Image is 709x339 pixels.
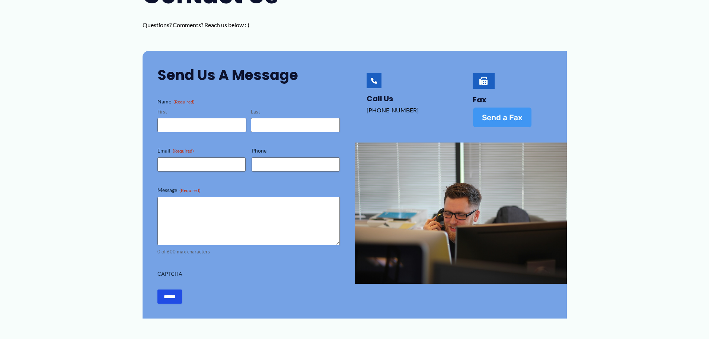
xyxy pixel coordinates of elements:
[367,73,381,88] a: Call Us
[179,188,201,193] span: (Required)
[367,105,446,116] p: [PHONE_NUMBER]‬‬
[157,186,340,194] label: Message
[473,107,532,128] a: Send a Fax
[251,108,340,115] label: Last
[157,248,340,255] div: 0 of 600 max characters
[367,93,393,104] a: Call Us
[157,108,246,115] label: First
[157,270,340,278] label: CAPTCHA
[157,98,195,105] legend: Name
[157,147,246,154] label: Email
[157,66,340,84] h2: Send Us a Message
[143,19,295,31] p: Questions? Comments? Reach us below : )
[173,148,194,154] span: (Required)
[252,147,340,154] label: Phone
[173,99,195,105] span: (Required)
[473,95,552,104] h4: Fax
[482,113,523,121] span: Send a Fax
[355,143,567,284] img: man talking on the phone behind a computer screen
